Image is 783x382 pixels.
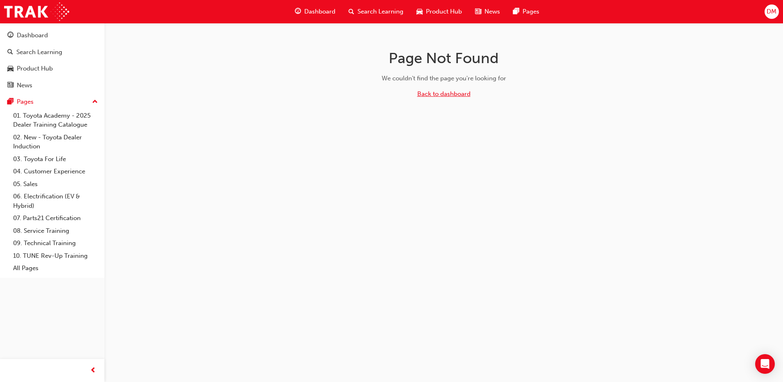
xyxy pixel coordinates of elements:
[92,97,98,107] span: up-icon
[765,5,779,19] button: DM
[10,109,101,131] a: 01. Toyota Academy - 2025 Dealer Training Catalogue
[10,178,101,191] a: 05. Sales
[755,354,775,374] div: Open Intercom Messenger
[358,7,403,16] span: Search Learning
[314,74,574,83] div: We couldn't find the page you're looking for
[10,250,101,262] a: 10. TUNE Rev-Up Training
[17,31,48,40] div: Dashboard
[3,28,101,43] a: Dashboard
[17,97,34,107] div: Pages
[523,7,539,16] span: Pages
[3,26,101,94] button: DashboardSearch LearningProduct HubNews
[475,7,481,17] span: news-icon
[10,212,101,225] a: 07. Parts21 Certification
[10,237,101,250] a: 09. Technical Training
[10,131,101,153] a: 02. New - Toyota Dealer Induction
[3,94,101,109] button: Pages
[10,153,101,166] a: 03. Toyota For Life
[7,98,14,106] span: pages-icon
[484,7,500,16] span: News
[3,61,101,76] a: Product Hub
[16,48,62,57] div: Search Learning
[513,7,519,17] span: pages-icon
[426,7,462,16] span: Product Hub
[7,32,14,39] span: guage-icon
[10,190,101,212] a: 06. Electrification (EV & Hybrid)
[7,49,13,56] span: search-icon
[507,3,546,20] a: pages-iconPages
[295,7,301,17] span: guage-icon
[3,45,101,60] a: Search Learning
[10,225,101,237] a: 08. Service Training
[314,49,574,67] h1: Page Not Found
[10,262,101,275] a: All Pages
[342,3,410,20] a: search-iconSearch Learning
[17,64,53,73] div: Product Hub
[468,3,507,20] a: news-iconNews
[17,81,32,90] div: News
[4,2,69,21] img: Trak
[3,78,101,93] a: News
[349,7,354,17] span: search-icon
[304,7,335,16] span: Dashboard
[416,7,423,17] span: car-icon
[90,366,96,376] span: prev-icon
[7,65,14,73] span: car-icon
[7,82,14,89] span: news-icon
[410,3,468,20] a: car-iconProduct Hub
[288,3,342,20] a: guage-iconDashboard
[10,165,101,178] a: 04. Customer Experience
[417,90,471,98] a: Back to dashboard
[767,7,776,16] span: DM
